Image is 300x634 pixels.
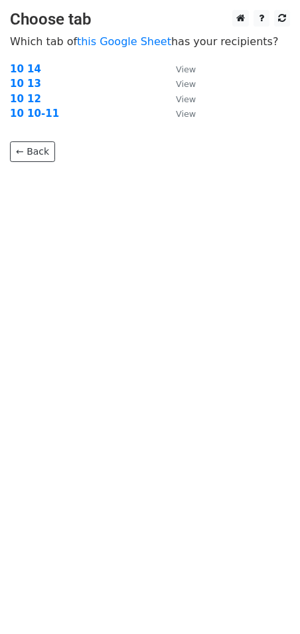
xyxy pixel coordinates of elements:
[10,35,290,48] p: Which tab of has your recipients?
[176,94,196,104] small: View
[176,109,196,119] small: View
[176,64,196,74] small: View
[10,141,55,162] a: ← Back
[10,10,290,29] h3: Choose tab
[163,63,196,75] a: View
[10,108,59,119] a: 10 10-11
[163,93,196,105] a: View
[163,78,196,90] a: View
[10,63,41,75] a: 10 14
[10,78,41,90] a: 10 13
[176,79,196,89] small: View
[10,93,41,105] a: 10 12
[163,108,196,119] a: View
[77,35,171,48] a: this Google Sheet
